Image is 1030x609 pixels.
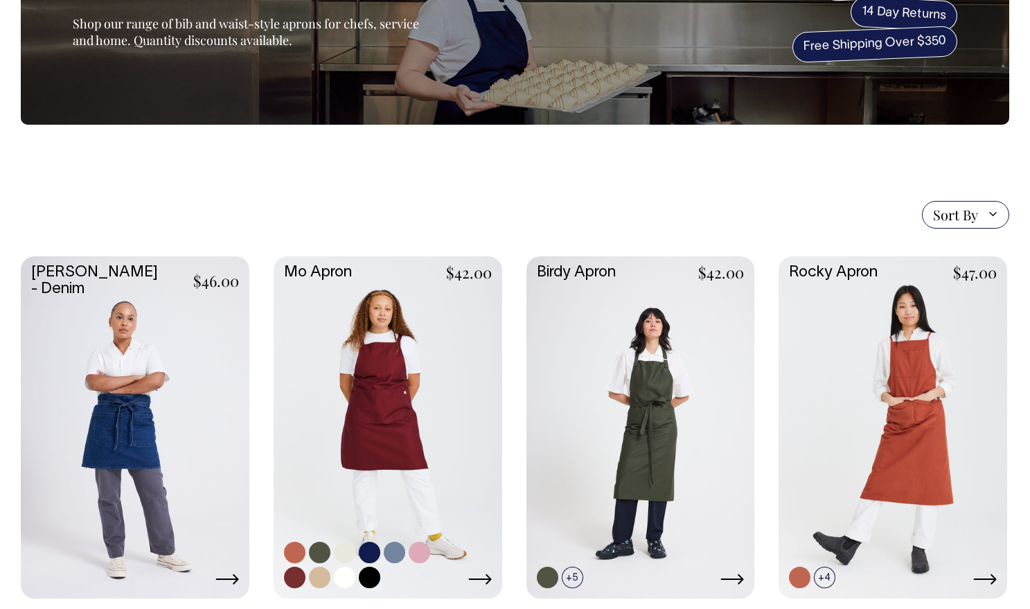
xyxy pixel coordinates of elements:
[73,15,419,48] span: Shop our range of bib and waist-style aprons for chefs, service and home. Quantity discounts avai...
[562,567,583,588] span: +5
[933,206,978,223] span: Sort By
[792,26,958,63] span: Free Shipping Over $350
[814,567,835,588] span: +4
